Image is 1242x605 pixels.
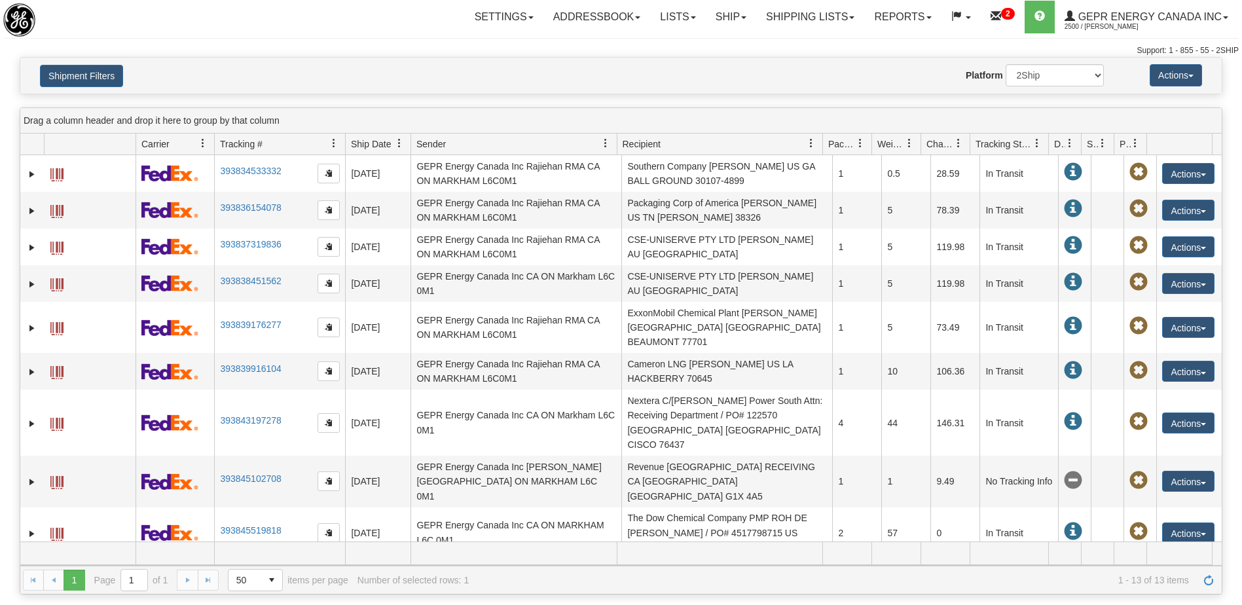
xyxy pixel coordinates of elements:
[979,302,1058,353] td: In Transit
[877,137,905,151] span: Weight
[1064,522,1082,541] span: In Transit
[50,272,64,293] a: Label
[318,164,340,183] button: Copy to clipboard
[318,200,340,220] button: Copy to clipboard
[650,1,705,33] a: Lists
[26,475,39,488] a: Expand
[228,569,283,591] span: Page sizes drop down
[832,390,881,456] td: 4
[623,137,661,151] span: Recipient
[1124,132,1146,155] a: Pickup Status filter column settings
[94,569,168,591] span: Page of 1
[1064,317,1082,335] span: In Transit
[1129,200,1148,218] span: Pickup Not Assigned
[832,155,881,192] td: 1
[832,353,881,390] td: 1
[1064,273,1082,291] span: In Transit
[50,236,64,257] a: Label
[881,155,930,192] td: 0.5
[976,137,1032,151] span: Tracking Status
[930,265,979,302] td: 119.98
[947,132,970,155] a: Charge filter column settings
[345,265,411,302] td: [DATE]
[345,302,411,353] td: [DATE]
[1162,471,1215,492] button: Actions
[828,137,856,151] span: Packages
[1054,137,1065,151] span: Delivery Status
[141,137,170,151] span: Carrier
[411,507,621,559] td: GEPR Energy Canada Inc CA ON MARKHAM L6C 0M1
[261,570,282,591] span: select
[832,192,881,229] td: 1
[388,132,411,155] a: Ship Date filter column settings
[323,132,345,155] a: Tracking # filter column settings
[411,265,621,302] td: GEPR Energy Canada Inc CA ON Markham L6C 0M1
[1129,317,1148,335] span: Pickup Not Assigned
[543,1,651,33] a: Addressbook
[1064,200,1082,218] span: In Transit
[318,274,340,293] button: Copy to clipboard
[465,1,543,33] a: Settings
[979,353,1058,390] td: In Transit
[1129,471,1148,490] span: Pickup Not Assigned
[411,229,621,265] td: GEPR Energy Canada Inc Rajiehan RMA CA ON MARKHAM L6C0M1
[141,414,198,431] img: 2 - FedEx Express®
[26,527,39,540] a: Expand
[930,390,979,456] td: 146.31
[930,302,979,353] td: 73.49
[141,275,198,291] img: 2 - FedEx Express®
[621,390,832,456] td: Nextera C/[PERSON_NAME] Power South Attn: Receiving Department / PO# 122570 [GEOGRAPHIC_DATA] [GE...
[1064,163,1082,181] span: In Transit
[1064,361,1082,380] span: In Transit
[1162,163,1215,184] button: Actions
[1087,137,1098,151] span: Shipment Issues
[220,137,263,151] span: Tracking #
[220,415,281,426] a: 393843197278
[318,471,340,491] button: Copy to clipboard
[864,1,941,33] a: Reports
[121,570,147,591] input: Page 1
[1129,163,1148,181] span: Pickup Not Assigned
[1064,471,1082,490] span: No Tracking Info
[832,265,881,302] td: 1
[621,265,832,302] td: CSE-UNISERVE PTY LTD [PERSON_NAME] AU [GEOGRAPHIC_DATA]
[930,229,979,265] td: 119.98
[621,302,832,353] td: ExxonMobil Chemical Plant [PERSON_NAME] [GEOGRAPHIC_DATA] [GEOGRAPHIC_DATA] BEAUMONT 77701
[881,353,930,390] td: 10
[50,360,64,381] a: Label
[50,162,64,183] a: Label
[220,363,281,374] a: 393839916104
[220,276,281,286] a: 393838451562
[1150,64,1202,86] button: Actions
[1059,132,1081,155] a: Delivery Status filter column settings
[1129,361,1148,380] span: Pickup Not Assigned
[64,570,84,591] span: Page 1
[26,365,39,378] a: Expand
[621,229,832,265] td: CSE-UNISERVE PTY LTD [PERSON_NAME] AU [GEOGRAPHIC_DATA]
[50,316,64,337] a: Label
[1162,317,1215,338] button: Actions
[1026,132,1048,155] a: Tracking Status filter column settings
[930,456,979,507] td: 9.49
[26,321,39,335] a: Expand
[898,132,921,155] a: Weight filter column settings
[832,229,881,265] td: 1
[930,155,979,192] td: 28.59
[1212,236,1241,369] iframe: chat widget
[416,137,446,151] span: Sender
[1129,236,1148,255] span: Pickup Not Assigned
[345,507,411,559] td: [DATE]
[800,132,822,155] a: Recipient filter column settings
[1120,137,1131,151] span: Pickup Status
[1129,273,1148,291] span: Pickup Not Assigned
[1055,1,1238,33] a: GEPR Energy Canada Inc 2500 / [PERSON_NAME]
[26,168,39,181] a: Expand
[1075,11,1222,22] span: GEPR Energy Canada Inc
[50,522,64,543] a: Label
[20,108,1222,134] div: grid grouping header
[318,523,340,543] button: Copy to clipboard
[192,132,214,155] a: Carrier filter column settings
[756,1,864,33] a: Shipping lists
[1162,273,1215,294] button: Actions
[832,507,881,559] td: 2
